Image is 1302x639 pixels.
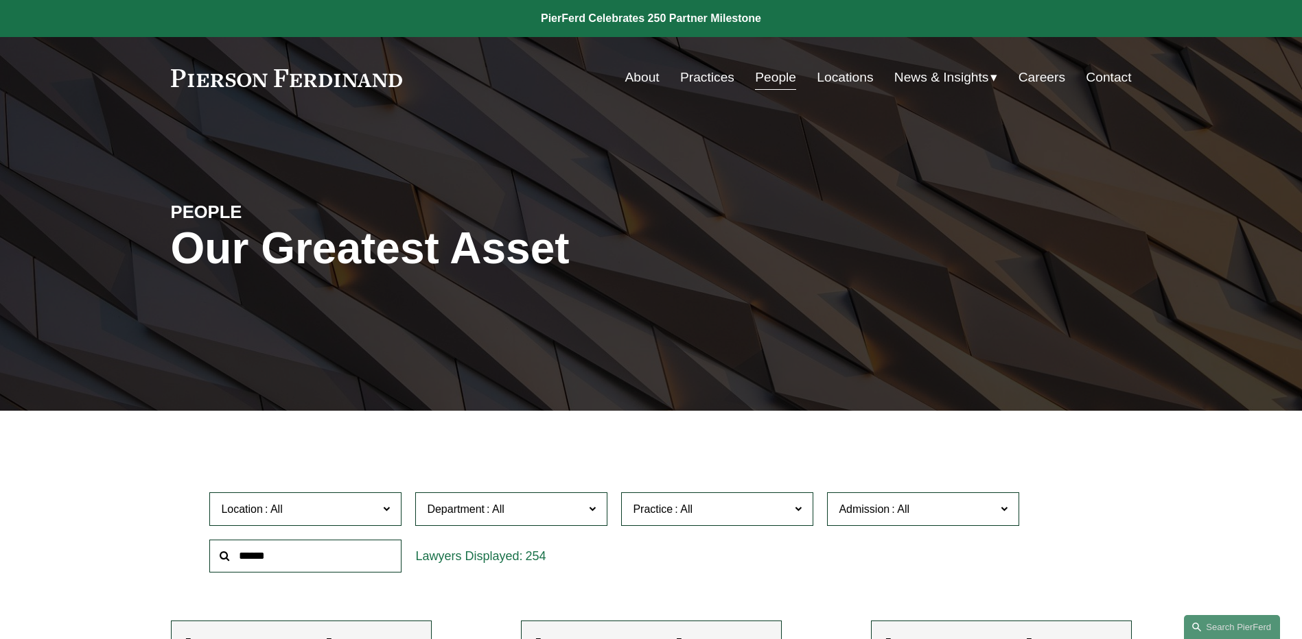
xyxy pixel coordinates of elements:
[221,503,263,515] span: Location
[427,503,485,515] span: Department
[625,64,660,91] a: About
[1086,64,1131,91] a: Contact
[894,64,998,91] a: folder dropdown
[839,503,890,515] span: Admission
[1019,64,1065,91] a: Careers
[755,64,796,91] a: People
[525,549,546,563] span: 254
[171,201,411,223] h4: PEOPLE
[171,224,811,274] h1: Our Greatest Asset
[817,64,873,91] a: Locations
[894,66,989,90] span: News & Insights
[680,64,734,91] a: Practices
[633,503,673,515] span: Practice
[1184,615,1280,639] a: Search this site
